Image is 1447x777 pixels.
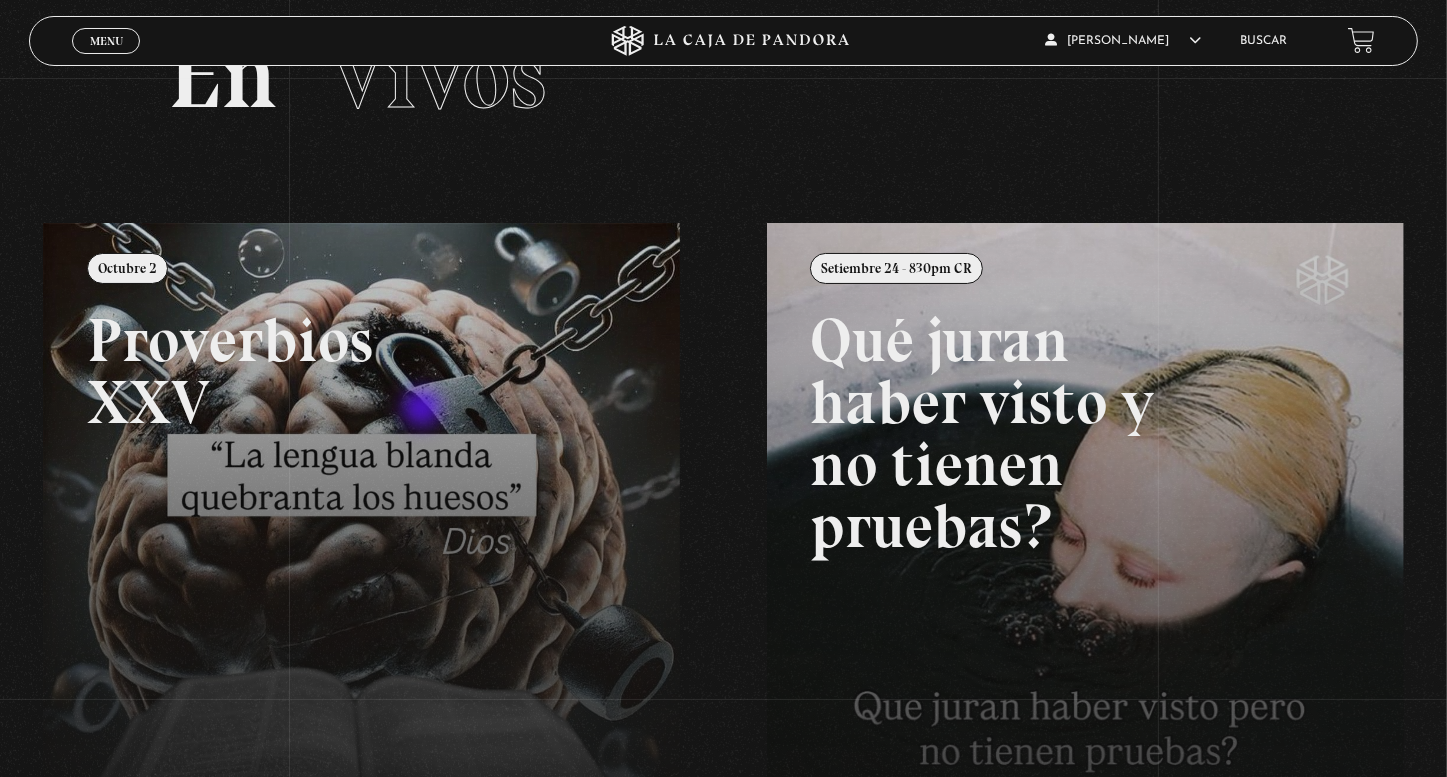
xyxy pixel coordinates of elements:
span: [PERSON_NAME] [1045,35,1201,47]
span: Vivos [328,18,546,132]
span: Cerrar [83,51,130,65]
a: Buscar [1241,35,1288,47]
span: Menu [90,35,123,47]
a: View your shopping cart [1348,27,1375,54]
h2: En [168,28,1279,123]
